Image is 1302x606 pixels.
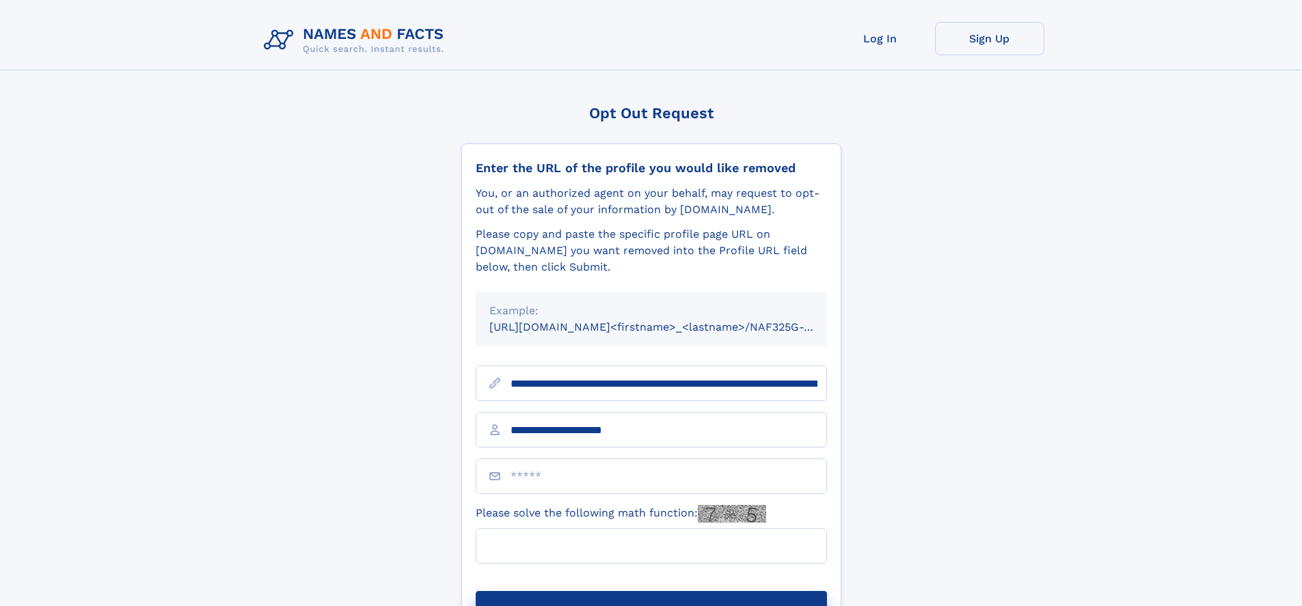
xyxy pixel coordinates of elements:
[935,22,1044,55] a: Sign Up
[489,320,853,333] small: [URL][DOMAIN_NAME]<firstname>_<lastname>/NAF325G-xxxxxxxx
[489,303,813,319] div: Example:
[476,505,766,523] label: Please solve the following math function:
[826,22,935,55] a: Log In
[258,22,455,59] img: Logo Names and Facts
[476,185,827,218] div: You, or an authorized agent on your behalf, may request to opt-out of the sale of your informatio...
[476,161,827,176] div: Enter the URL of the profile you would like removed
[476,226,827,275] div: Please copy and paste the specific profile page URL on [DOMAIN_NAME] you want removed into the Pr...
[461,105,841,122] div: Opt Out Request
